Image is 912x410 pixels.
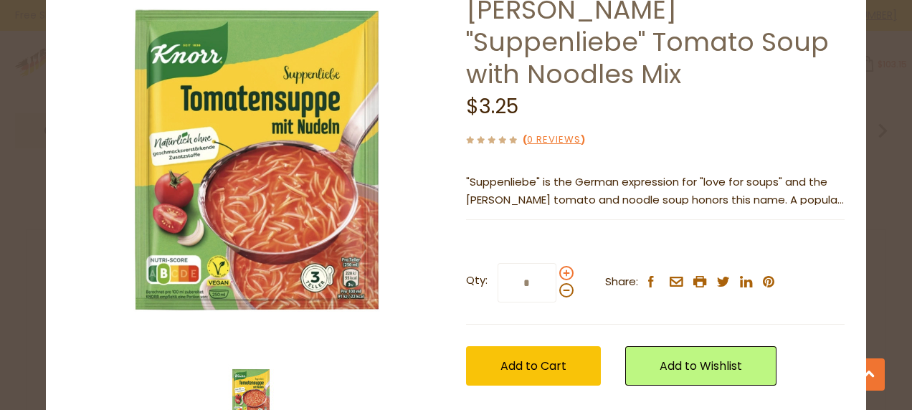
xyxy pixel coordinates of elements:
[523,133,585,146] span: ( )
[466,173,845,209] p: "Suppenliebe" is the German expression for "love for soups" and the [PERSON_NAME] tomato and nood...
[466,272,488,290] strong: Qty:
[498,263,556,302] input: Qty:
[466,346,601,386] button: Add to Cart
[527,133,581,148] a: 0 Reviews
[605,273,638,291] span: Share:
[500,358,566,374] span: Add to Cart
[625,346,776,386] a: Add to Wishlist
[466,92,518,120] span: $3.25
